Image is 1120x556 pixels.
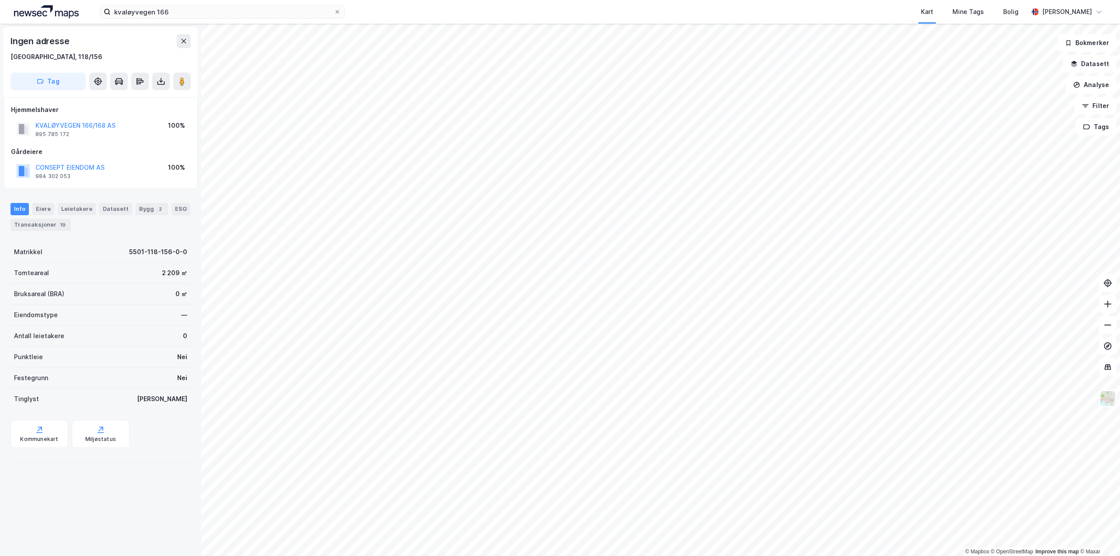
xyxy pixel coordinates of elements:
a: Improve this map [1036,549,1079,555]
img: logo.a4113a55bc3d86da70a041830d287a7e.svg [14,5,79,18]
div: Eiere [32,203,54,215]
div: [PERSON_NAME] [137,394,187,404]
div: 5501-118-156-0-0 [129,247,187,257]
div: Bruksareal (BRA) [14,289,64,299]
div: Hjemmelshaver [11,105,190,115]
a: Mapbox [965,549,989,555]
button: Tag [10,73,86,90]
div: Nei [177,352,187,362]
iframe: Chat Widget [1076,514,1120,556]
div: Festegrunn [14,373,48,383]
div: 2 [156,205,164,213]
button: Datasett [1063,55,1116,73]
div: Kart [921,7,933,17]
div: 100% [168,162,185,173]
div: [PERSON_NAME] [1042,7,1092,17]
div: Bolig [1003,7,1018,17]
div: Matrikkel [14,247,42,257]
div: 895 785 172 [35,131,69,138]
div: 984 302 053 [35,173,70,180]
div: Kommunekart [20,436,58,443]
div: Info [10,203,29,215]
img: Z [1099,390,1116,407]
div: 100% [168,120,185,131]
div: Datasett [99,203,132,215]
div: Punktleie [14,352,43,362]
div: Leietakere [58,203,96,215]
div: Ingen adresse [10,34,71,48]
div: Tomteareal [14,268,49,278]
a: OpenStreetMap [991,549,1033,555]
div: Antall leietakere [14,331,64,341]
button: Filter [1074,97,1116,115]
button: Analyse [1066,76,1116,94]
div: 0 [183,331,187,341]
div: Gårdeiere [11,147,190,157]
div: Nei [177,373,187,383]
div: 2 209 ㎡ [162,268,187,278]
div: — [181,310,187,320]
div: Miljøstatus [85,436,116,443]
div: Mine Tags [952,7,984,17]
input: Søk på adresse, matrikkel, gårdeiere, leietakere eller personer [111,5,334,18]
button: Tags [1076,118,1116,136]
div: Kontrollprogram for chat [1076,514,1120,556]
div: [GEOGRAPHIC_DATA], 118/156 [10,52,102,62]
div: Eiendomstype [14,310,58,320]
button: Bokmerker [1057,34,1116,52]
div: 0 ㎡ [175,289,187,299]
div: 19 [58,220,67,229]
div: Transaksjoner [10,219,71,231]
div: Tinglyst [14,394,39,404]
div: Bygg [136,203,168,215]
div: ESG [171,203,190,215]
